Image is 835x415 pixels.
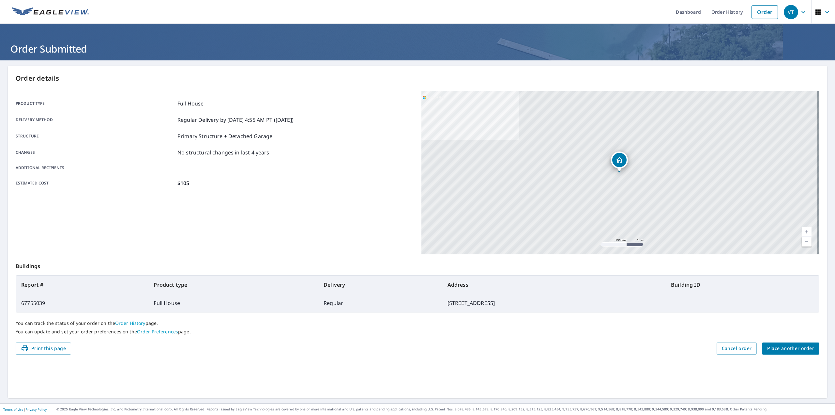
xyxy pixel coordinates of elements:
[802,237,812,247] a: Current Level 17, Zoom Out
[16,276,148,294] th: Report #
[666,276,819,294] th: Building ID
[722,344,752,353] span: Cancel order
[12,7,89,17] img: EV Logo
[442,276,666,294] th: Address
[767,344,814,353] span: Place another order
[318,294,442,312] td: Regular
[177,100,204,107] p: Full House
[16,73,819,83] p: Order details
[21,344,66,353] span: Print this page
[442,294,666,312] td: [STREET_ADDRESS]
[16,100,175,107] p: Product type
[16,320,819,326] p: You can track the status of your order on the page.
[802,227,812,237] a: Current Level 17, Zoom In
[784,5,798,19] div: VT
[148,276,318,294] th: Product type
[16,254,819,275] p: Buildings
[56,407,832,412] p: © 2025 Eagle View Technologies, Inc. and Pictometry International Corp. All Rights Reserved. Repo...
[115,320,145,326] a: Order History
[16,329,819,335] p: You can update and set your order preferences on the page.
[177,179,190,187] p: $105
[16,132,175,140] p: Structure
[318,276,442,294] th: Delivery
[16,116,175,124] p: Delivery method
[762,343,819,355] button: Place another order
[3,407,47,411] p: |
[16,165,175,171] p: Additional recipients
[16,343,71,355] button: Print this page
[25,407,47,412] a: Privacy Policy
[717,343,757,355] button: Cancel order
[16,294,148,312] td: 67755039
[3,407,23,412] a: Terms of Use
[177,132,272,140] p: Primary Structure + Detached Garage
[148,294,318,312] td: Full House
[16,179,175,187] p: Estimated cost
[8,42,827,56] h1: Order Submitted
[177,116,294,124] p: Regular Delivery by [DATE] 4:55 AM PT ([DATE])
[751,5,778,19] a: Order
[16,149,175,156] p: Changes
[137,328,178,335] a: Order Preferences
[177,149,269,156] p: No structural changes in last 4 years
[611,152,628,172] div: Dropped pin, building 1, Residential property, 2222 Addison Way Los Angeles, CA 90041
